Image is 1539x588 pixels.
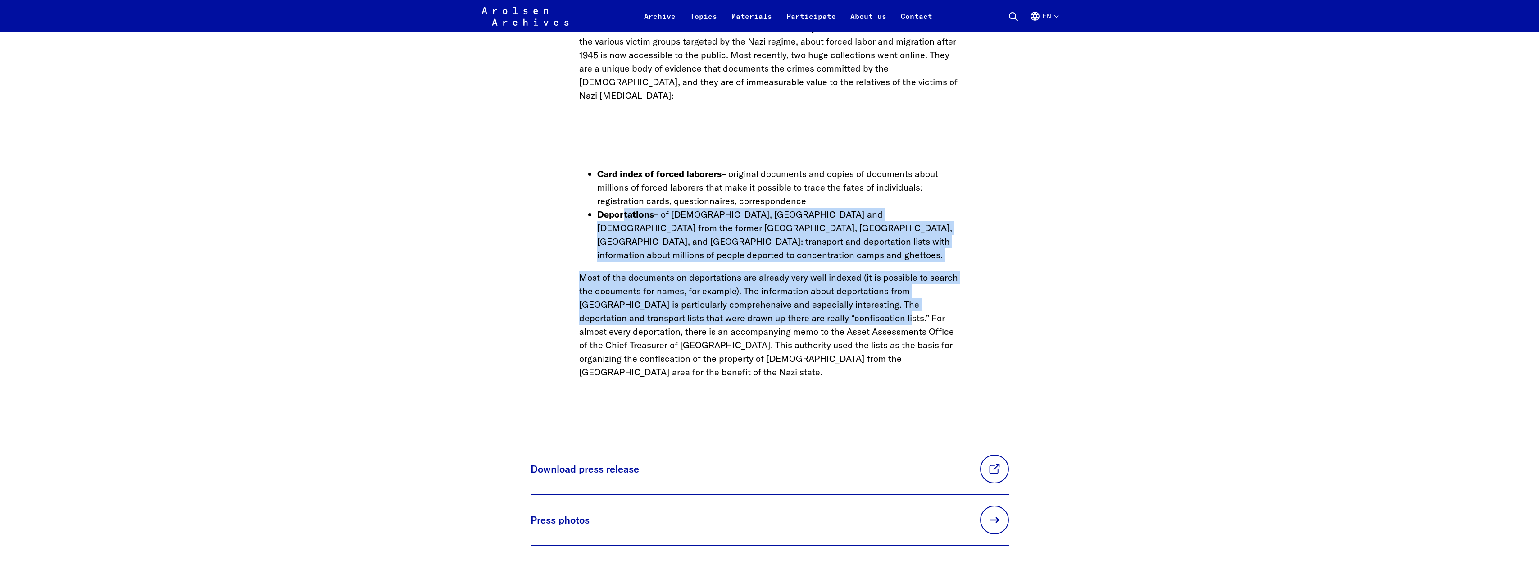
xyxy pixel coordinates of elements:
li: – of [DEMOGRAPHIC_DATA], [GEOGRAPHIC_DATA] and [DEMOGRAPHIC_DATA] from the former [GEOGRAPHIC_DAT... [597,208,960,262]
strong: Deportations [597,209,654,220]
a: Archive [637,11,683,32]
a: Participate [779,11,843,32]
a: Contact [894,11,940,32]
a: About us [843,11,894,32]
p: Most of the documents on deportations are already very well indexed (it is possible to search the... [579,271,960,379]
a: Materials [724,11,779,32]
a: Topics [683,11,724,32]
nav: Primary [637,5,940,27]
button: English, language selection [1030,11,1058,32]
li: – original documents and copies of documents about millions of forced laborers that make it possi... [597,167,960,208]
strong: Card index of forced laborers [597,168,722,179]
